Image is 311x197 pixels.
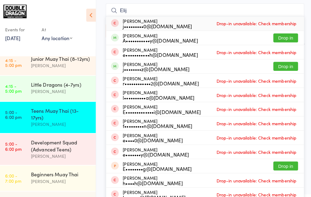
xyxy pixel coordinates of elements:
[123,144,188,154] div: [PERSON_NAME]
[33,61,92,68] div: [PERSON_NAME]
[214,117,296,126] span: Drop-in unavailable: Check membership
[33,137,92,150] div: Development Squad (Advanced Teens)
[8,24,38,34] div: Events for
[8,82,24,92] time: 4:15 - 5:00 pm
[2,100,97,131] a: 5:00 -6:00 pmTeens Muay Thai (13-17yrs)[PERSON_NAME]
[214,103,296,112] span: Drop-in unavailable: Check membership
[271,33,296,42] button: Drop in
[214,173,296,182] span: Drop-in unavailable: Check membership
[33,168,92,175] div: Beginners Muay Thai
[271,159,296,168] button: Drop in
[2,49,97,74] a: 4:15 -5:00 pmJunior Muay Thai (8-12yrs)[PERSON_NAME]
[214,89,296,98] span: Drop-in unavailable: Check membership
[271,61,296,70] button: Drop in
[44,34,74,41] div: Any location
[123,107,200,112] div: E•••••••••••••i@[DOMAIN_NAME]
[33,150,92,157] div: [PERSON_NAME]
[123,130,182,140] div: [PERSON_NAME]
[8,170,24,180] time: 6:00 - 7:00 pm
[123,177,182,182] div: h••••h@[DOMAIN_NAME]
[8,34,23,41] a: [DATE]
[33,105,92,119] div: Teens Muay Thai (13-17yrs)
[123,121,192,126] div: f•••••••••n@[DOMAIN_NAME]
[44,24,74,34] div: At
[123,51,197,56] div: e•••••••••••h@[DOMAIN_NAME]
[214,75,296,84] span: Drop-in unavailable: Check membership
[2,74,97,99] a: 4:15 -5:00 pmLittle Dragons (4-7yrs)[PERSON_NAME]
[33,80,92,86] div: Little Dragons (4-7yrs)
[214,19,296,28] span: Drop-in unavailable: Check membership
[8,108,24,117] time: 5:00 - 6:00 pm
[33,86,92,93] div: [PERSON_NAME]
[123,186,185,196] div: [PERSON_NAME]
[123,158,191,168] div: [PERSON_NAME]
[123,79,198,84] div: r••••••••••••2@[DOMAIN_NAME]
[123,65,189,70] div: j••••••••z@[DOMAIN_NAME]
[214,47,296,56] span: Drop-in unavailable: Check membership
[33,54,92,61] div: Junior Muay Thai (8-12yrs)
[123,116,192,126] div: [PERSON_NAME]
[107,3,302,17] input: Search
[214,145,296,154] span: Drop-in unavailable: Check membership
[123,93,194,98] div: l••••••••••a@[DOMAIN_NAME]
[123,102,200,112] div: [PERSON_NAME]
[214,187,296,196] span: Drop-in unavailable: Check membership
[123,33,197,42] div: [PERSON_NAME]
[123,135,182,140] div: e••••0@[DOMAIN_NAME]
[123,37,197,42] div: A•••••••••••y@[DOMAIN_NAME]
[123,47,197,56] div: [PERSON_NAME]
[33,175,92,181] div: [PERSON_NAME]
[8,139,24,149] time: 5:00 - 6:00 pm
[2,163,97,188] a: 6:00 -7:00 pmBeginners Muay Thai[PERSON_NAME]
[123,191,185,196] div: J••••••z@[DOMAIN_NAME]
[214,131,296,140] span: Drop-in unavailable: Check membership
[6,5,29,18] img: Double Dragon Gym
[8,57,24,66] time: 4:15 - 5:00 pm
[2,131,97,162] a: 5:00 -6:00 pmDevelopment Squad (Advanced Teens)[PERSON_NAME]
[123,163,191,168] div: E••••••••g@[DOMAIN_NAME]
[123,23,191,28] div: j•••••••••0@[DOMAIN_NAME]
[123,88,194,98] div: [PERSON_NAME]
[123,149,188,154] div: e•••••••y@[DOMAIN_NAME]
[123,74,198,84] div: [PERSON_NAME]
[123,60,189,70] div: [PERSON_NAME]
[33,119,92,126] div: [PERSON_NAME]
[123,18,191,28] div: [PERSON_NAME]
[123,172,182,182] div: [PERSON_NAME]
